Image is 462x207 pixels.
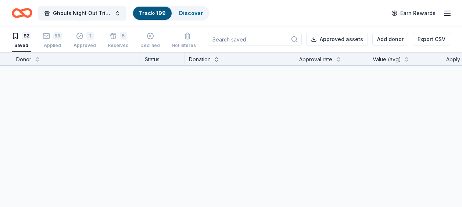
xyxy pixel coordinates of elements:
[120,32,127,40] div: 5
[22,32,31,40] div: 82
[179,10,203,16] a: Discover
[140,43,160,48] div: Declined
[12,29,31,52] button: 82Saved
[413,33,450,46] button: Export CSV
[172,29,203,52] button: Not interested
[53,9,112,18] span: Ghouls Night Out Tricky Tray
[74,29,96,52] button: 1Approved
[12,43,31,48] div: Saved
[306,33,368,46] button: Approved assets
[373,55,401,64] div: Value (avg)
[387,7,440,20] a: Earn Rewards
[108,43,129,48] div: Received
[108,29,129,52] button: 5Received
[208,33,302,46] input: Search saved
[74,43,96,48] div: Approved
[372,33,408,46] button: Add donor
[38,6,126,21] button: Ghouls Night Out Tricky Tray
[140,52,185,65] div: Status
[86,32,94,40] div: 1
[139,10,166,16] a: Track· 199
[299,55,332,64] div: Approval rate
[189,55,211,64] div: Donation
[43,29,62,52] button: 99Applied
[172,43,203,48] div: Not interested
[43,43,62,48] div: Applied
[53,32,62,40] div: 99
[16,55,31,64] div: Donor
[132,6,209,21] button: Track· 199Discover
[12,4,32,22] a: Home
[140,29,160,52] button: Declined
